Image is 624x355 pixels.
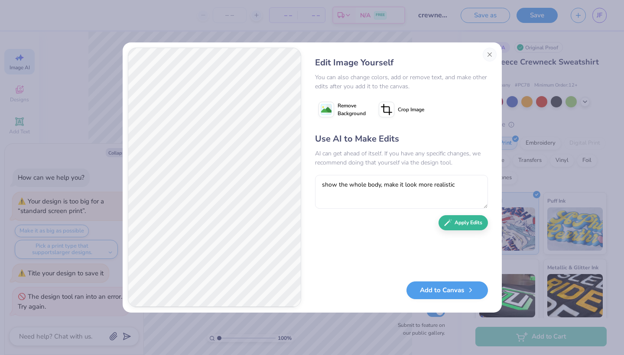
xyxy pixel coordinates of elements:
[439,215,488,230] button: Apply Edits
[315,132,488,145] div: Use AI to Make Edits
[315,56,488,69] div: Edit Image Yourself
[406,281,488,299] button: Add to Canvas
[483,48,497,61] button: Close
[315,175,488,209] textarea: show the whole body, make it look more realistic
[315,99,369,120] button: Remove Background
[375,99,429,120] button: Crop Image
[315,73,488,91] div: You can also change colors, add or remove text, and make other edits after you add it to the canvas.
[315,149,488,167] div: AI can get ahead of itself. If you have any specific changes, we recommend doing that yourself vi...
[398,106,424,113] span: Crop Image
[338,102,366,117] span: Remove Background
